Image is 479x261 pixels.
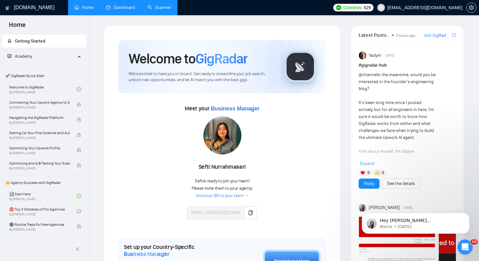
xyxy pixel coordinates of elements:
[364,4,371,11] span: 629
[452,32,456,38] a: export
[424,32,451,39] a: Join GigRadar Slack Community
[195,178,249,184] span: Sefti is ready to join your team!
[382,179,420,189] button: See the details
[15,54,32,59] span: Academy
[77,117,81,122] span: lock
[343,4,362,11] span: Connects:
[364,180,374,187] a: Reply
[3,176,86,189] span: 👑 Agency Success with GigRadar
[387,180,415,187] a: See the details
[9,106,70,109] span: By [PERSON_NAME]
[77,209,81,213] span: check-circle
[7,54,32,59] span: Academy
[148,5,171,10] a: searchScanner
[7,39,12,43] span: rocket
[192,186,253,191] span: Please invite them to your agency.
[359,179,380,189] button: Reply
[386,53,394,58] span: [DATE]
[284,51,316,82] img: gigradar-logo.png
[28,18,109,118] span: Hey [PERSON_NAME][EMAIL_ADDRESS][DOMAIN_NAME], Looks like your Upwork agency Zimalab ❄️ Web Apps,...
[9,221,70,228] span: 🌚 Rookie Traps for New Agencies
[466,5,476,10] a: setting
[196,193,249,199] a: Invite our BM to your team →
[3,69,86,82] span: 🚀 GigRadar Quick Start
[9,160,70,166] span: Optimizing and A/B Testing Your Scanner for Better Results
[7,54,12,58] span: fund-projection-screen
[375,171,380,175] img: 🙌
[4,20,31,34] span: Home
[129,71,274,83] span: We're excited to have you on board. Get ready to streamline your job search, unlock new opportuni...
[359,62,456,69] h1: # gigradar-hub
[77,163,81,167] span: lock
[367,170,370,176] span: 6
[9,99,70,106] span: Connecting Your Upwork Agency to GigRadar
[77,148,81,152] span: lock
[28,24,109,30] p: Message from Mariia, sent 4d ago
[77,194,81,198] span: check-circle
[5,3,10,13] img: logo
[470,239,478,245] span: 10
[336,5,341,10] img: upwork-logo.png
[106,5,135,10] a: dashboardDashboard
[75,246,82,252] span: double-left
[466,3,476,13] button: setting
[124,251,169,258] span: Business Manager
[77,102,81,107] span: lock
[15,38,45,44] span: Getting Started
[187,162,257,173] div: Sefti Nurrahmasari
[360,161,374,166] span: Expand
[382,170,384,176] span: 4
[74,5,93,10] a: homeHome
[211,105,259,112] span: Business Manager
[9,204,77,218] a: ⛔ Top 3 Mistakes of Pro AgenciesBy[PERSON_NAME]
[452,32,456,37] span: export
[203,116,241,154] img: 1716375511697-WhatsApp%20Image%202024-05-20%20at%2018.09.47.jpeg
[369,52,381,59] span: Vadym
[9,151,70,155] span: By [PERSON_NAME]
[9,237,70,243] span: ☠️ Fatal Traps for Solo Freelancers
[195,50,247,67] span: GigRadar
[77,87,81,91] span: check-circle
[396,33,415,38] span: 3 hours ago
[124,244,231,258] h1: Set up your Country-Specific
[457,239,473,255] iframe: Intercom live chat
[9,145,70,151] span: Optimizing Your Upwork Profile
[9,228,70,232] span: By [PERSON_NAME]
[9,130,70,136] span: Setting Up Your First Scanner and Auto-Bidder
[2,35,86,48] li: Getting Started
[9,121,70,125] span: By [PERSON_NAME]
[361,171,365,175] img: ❤️
[9,189,77,203] a: 1️⃣ Start HereBy[PERSON_NAME]
[379,5,383,10] span: user
[9,82,77,96] a: Welcome to GigRadarBy[PERSON_NAME]
[9,166,70,170] span: By [PERSON_NAME]
[352,199,479,244] iframe: Intercom notifications message
[77,133,81,137] span: lock
[248,210,253,215] span: copy
[359,52,367,59] img: Vadym
[185,105,259,112] span: Meet your
[129,50,247,67] h1: Welcome to
[77,224,81,229] span: lock
[359,72,377,77] span: @channel
[359,31,390,39] span: Latest Posts from the GigRadar Community
[244,206,257,219] button: copy
[9,136,70,140] span: By [PERSON_NAME]
[9,114,70,121] span: Navigating the GigRadar Platform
